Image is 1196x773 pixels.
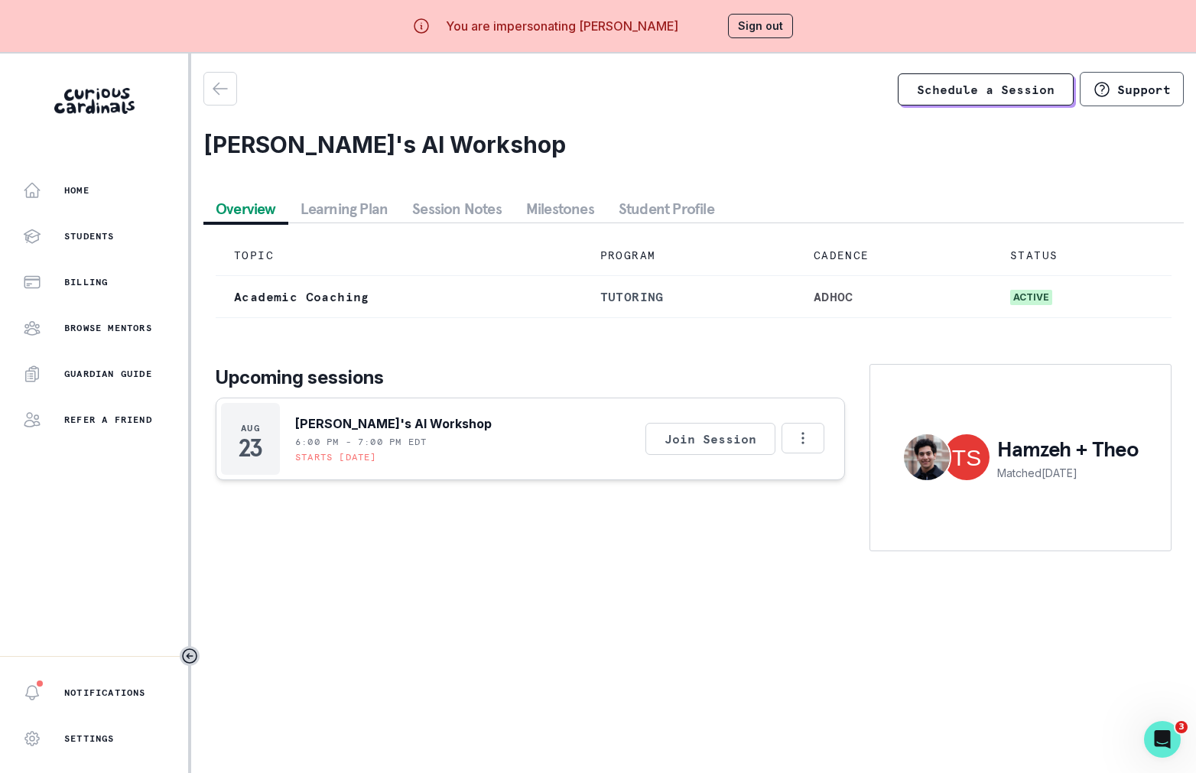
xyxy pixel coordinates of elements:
[728,14,793,38] button: Sign out
[997,434,1138,465] p: Hamzeh + Theo
[64,687,146,699] p: Notifications
[54,88,135,114] img: Curious Cardinals Logo
[645,423,775,455] button: Join Session
[514,195,606,222] button: Milestones
[1117,82,1171,97] p: Support
[288,195,401,222] button: Learning Plan
[64,414,152,426] p: Refer a friend
[203,195,288,222] button: Overview
[606,195,726,222] button: Student Profile
[64,184,89,196] p: Home
[239,440,262,456] p: 23
[944,434,990,480] img: Theo Schulhof
[64,230,115,242] p: Students
[1144,721,1181,758] iframe: Intercom live chat
[295,451,377,463] p: Starts [DATE]
[64,276,108,288] p: Billing
[295,414,492,433] p: [PERSON_NAME]'s AI Workshop
[904,434,950,480] img: Hamzeh Hamdan
[446,17,678,35] p: You are impersonating [PERSON_NAME]
[992,235,1172,276] td: STATUS
[582,276,795,318] td: tutoring
[1080,72,1184,106] button: Support
[795,235,992,276] td: CADENCE
[400,195,514,222] button: Session Notes
[795,276,992,318] td: adhoc
[64,732,115,745] p: Settings
[582,235,795,276] td: PROGRAM
[180,646,200,666] button: Toggle sidebar
[64,368,152,380] p: Guardian Guide
[216,364,845,391] p: Upcoming sessions
[997,465,1138,481] p: Matched [DATE]
[295,436,427,448] p: 6:00 PM - 7:00 PM EDT
[216,276,582,318] td: Academic Coaching
[782,423,824,453] button: Options
[1010,290,1052,305] span: active
[1175,721,1188,733] span: 3
[203,131,1184,158] h2: [PERSON_NAME]'s AI Workshop
[898,73,1074,106] a: Schedule a Session
[64,322,152,334] p: Browse Mentors
[241,422,260,434] p: Aug
[216,235,582,276] td: TOPIC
